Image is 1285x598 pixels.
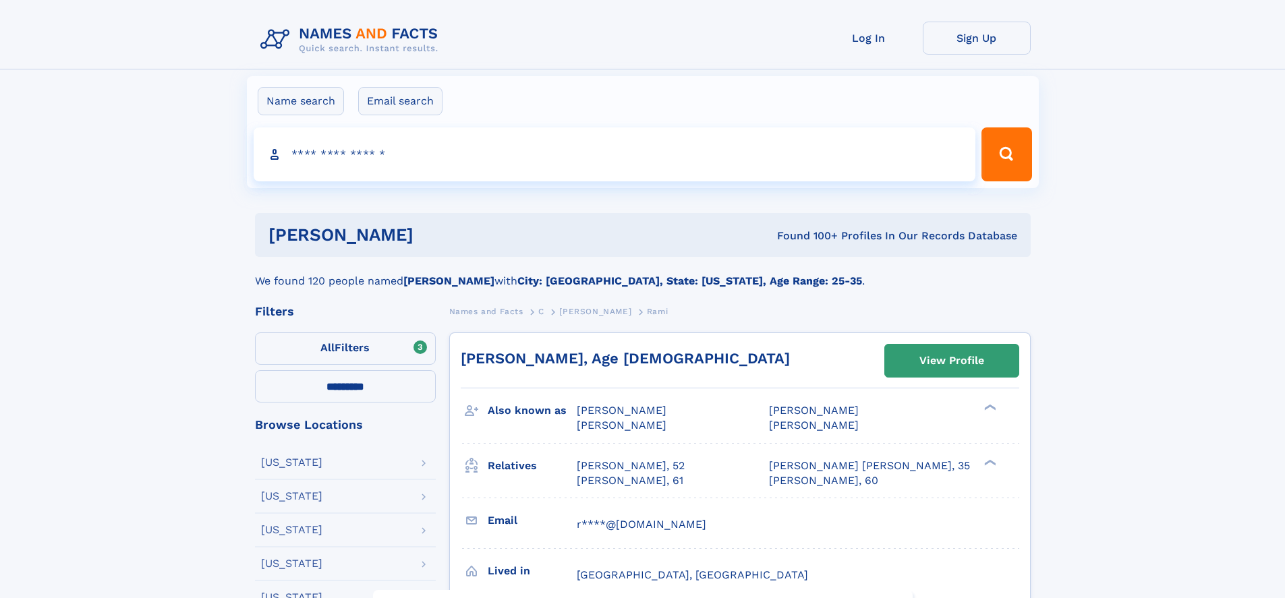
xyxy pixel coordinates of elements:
img: Logo Names and Facts [255,22,449,58]
div: [US_STATE] [261,558,322,569]
h3: Also known as [488,399,577,422]
div: ❯ [981,403,997,412]
a: [PERSON_NAME] [PERSON_NAME], 35 [769,458,970,473]
h3: Relatives [488,454,577,477]
span: All [320,341,335,354]
a: Log In [815,22,923,55]
div: [US_STATE] [261,457,322,468]
span: [PERSON_NAME] [577,419,666,431]
a: [PERSON_NAME] [559,303,631,320]
a: [PERSON_NAME], 60 [769,473,878,488]
span: [GEOGRAPHIC_DATA], [GEOGRAPHIC_DATA] [577,568,808,581]
button: Search Button [981,127,1031,181]
div: ❯ [981,458,997,467]
h3: Email [488,509,577,532]
span: [PERSON_NAME] [577,404,666,417]
label: Filters [255,332,436,365]
a: Names and Facts [449,303,523,320]
h1: [PERSON_NAME] [268,227,596,243]
label: Email search [358,87,442,115]
span: Rami [647,307,668,316]
a: Sign Up [923,22,1031,55]
span: [PERSON_NAME] [769,419,859,431]
span: C [538,307,544,316]
a: C [538,303,544,320]
div: Found 100+ Profiles In Our Records Database [595,229,1017,243]
b: City: [GEOGRAPHIC_DATA], State: [US_STATE], Age Range: 25-35 [517,274,862,287]
div: Browse Locations [255,419,436,431]
div: [US_STATE] [261,491,322,502]
a: View Profile [885,345,1019,377]
div: We found 120 people named with . [255,257,1031,289]
a: [PERSON_NAME], 61 [577,473,683,488]
div: [US_STATE] [261,525,322,535]
input: search input [254,127,976,181]
span: [PERSON_NAME] [769,404,859,417]
div: Filters [255,305,436,318]
span: [PERSON_NAME] [559,307,631,316]
h3: Lived in [488,560,577,582]
div: View Profile [919,345,984,376]
a: [PERSON_NAME], Age [DEMOGRAPHIC_DATA] [461,350,790,367]
label: Name search [258,87,344,115]
a: [PERSON_NAME], 52 [577,458,685,473]
b: [PERSON_NAME] [403,274,494,287]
